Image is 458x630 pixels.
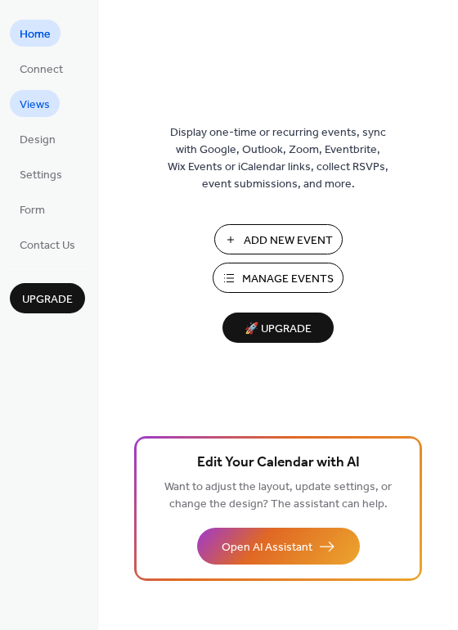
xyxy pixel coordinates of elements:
span: Manage Events [242,271,334,288]
span: Contact Us [20,237,75,254]
span: Design [20,132,56,149]
button: Open AI Assistant [197,528,360,565]
a: Views [10,90,60,117]
span: 🚀 Upgrade [232,318,324,340]
button: 🚀 Upgrade [222,313,334,343]
a: Settings [10,160,72,187]
button: Upgrade [10,283,85,313]
span: Add New Event [244,232,333,250]
span: Open AI Assistant [222,539,312,556]
span: Home [20,26,51,43]
a: Design [10,125,65,152]
a: Contact Us [10,231,85,258]
span: Display one-time or recurring events, sync with Google, Outlook, Zoom, Eventbrite, Wix Events or ... [168,124,388,193]
a: Connect [10,55,73,82]
span: Connect [20,61,63,79]
span: Edit Your Calendar with AI [197,452,360,475]
span: Want to adjust the layout, update settings, or change the design? The assistant can help. [164,476,392,515]
span: Upgrade [22,291,73,308]
span: Settings [20,167,62,184]
button: Manage Events [213,263,343,293]
span: Views [20,97,50,114]
a: Form [10,196,55,223]
a: Home [10,20,61,47]
button: Add New Event [214,224,343,254]
span: Form [20,202,45,219]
